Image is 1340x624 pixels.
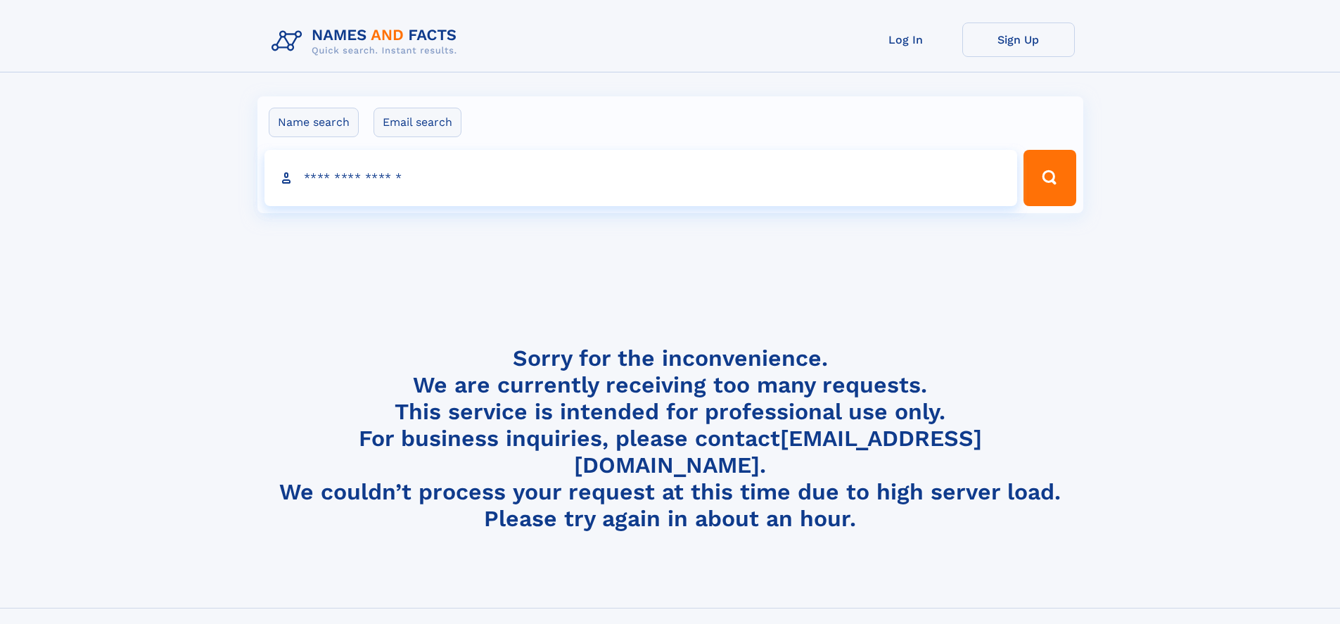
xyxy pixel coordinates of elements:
[962,23,1075,57] a: Sign Up
[374,108,461,137] label: Email search
[266,345,1075,533] h4: Sorry for the inconvenience. We are currently receiving too many requests. This service is intend...
[264,150,1018,206] input: search input
[574,425,982,478] a: [EMAIL_ADDRESS][DOMAIN_NAME]
[1023,150,1076,206] button: Search Button
[266,23,468,61] img: Logo Names and Facts
[269,108,359,137] label: Name search
[850,23,962,57] a: Log In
